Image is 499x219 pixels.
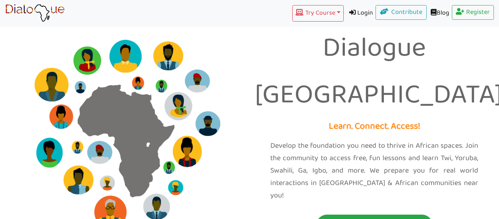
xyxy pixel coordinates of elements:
[255,119,494,135] p: Learn. Connect. Access!
[270,140,478,202] p: Develop the foundation you need to thrive in African spaces. Join the community to access free, f...
[292,5,343,22] button: Try Course
[344,5,376,22] a: Login
[5,4,65,22] img: learn African language platform app
[376,5,427,20] a: Contribute
[427,5,452,22] a: Blog
[255,26,494,119] p: Dialogue [GEOGRAPHIC_DATA]
[452,5,494,20] a: Register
